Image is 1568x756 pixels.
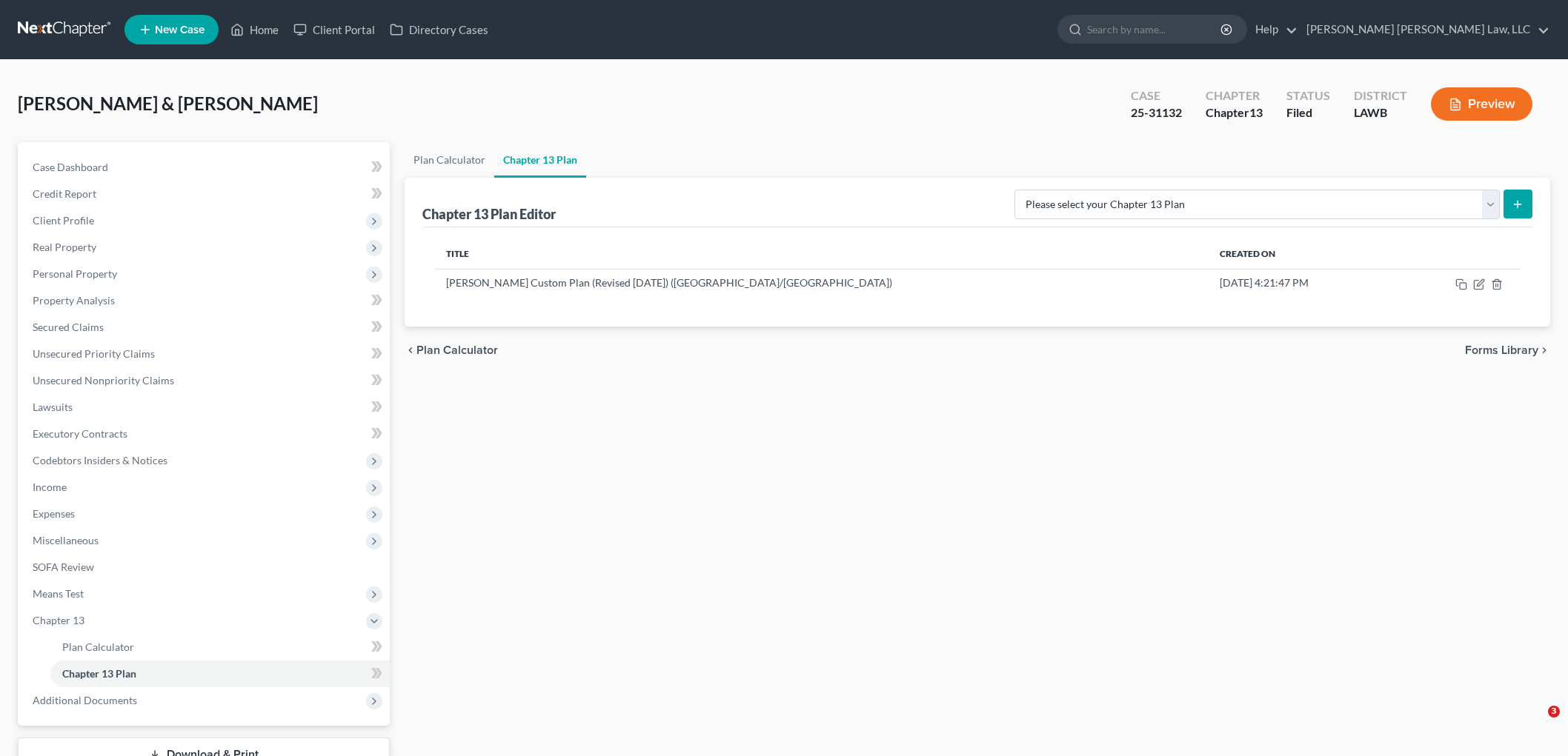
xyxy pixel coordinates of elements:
[33,561,94,573] span: SOFA Review
[33,507,75,520] span: Expenses
[33,294,115,307] span: Property Analysis
[1208,239,1393,269] th: Created On
[494,142,586,178] a: Chapter 13 Plan
[33,587,84,600] span: Means Test
[33,241,96,253] span: Real Property
[33,401,73,413] span: Lawsuits
[1206,87,1263,104] div: Chapter
[1465,344,1538,356] span: Forms Library
[33,347,155,360] span: Unsecured Priority Claims
[1131,87,1182,104] div: Case
[33,187,96,200] span: Credit Report
[1538,344,1550,356] i: chevron_right
[33,374,174,387] span: Unsecured Nonpriority Claims
[21,367,390,394] a: Unsecured Nonpriority Claims
[33,534,99,546] span: Miscellaneous
[1087,16,1223,43] input: Search by name...
[18,93,318,114] span: [PERSON_NAME] & [PERSON_NAME]
[286,16,382,43] a: Client Portal
[1431,87,1532,121] button: Preview
[1206,104,1263,121] div: Chapter
[405,344,416,356] i: chevron_left
[50,660,390,687] a: Chapter 13 Plan
[21,181,390,207] a: Credit Report
[33,454,167,466] span: Codebtors Insiders & Notices
[416,344,498,356] span: Plan Calculator
[33,267,117,280] span: Personal Property
[1465,344,1550,356] button: Forms Library chevron_right
[33,161,108,173] span: Case Dashboard
[434,239,1208,269] th: Title
[1286,104,1330,121] div: Filed
[1286,87,1330,104] div: Status
[1248,16,1298,43] a: Help
[382,16,496,43] a: Directory Cases
[1548,706,1560,717] span: 3
[1249,105,1263,119] span: 13
[33,481,67,493] span: Income
[33,321,104,333] span: Secured Claims
[1354,104,1407,121] div: LAWB
[33,614,84,626] span: Chapter 13
[422,205,556,223] div: Chapter 13 Plan Editor
[33,427,127,440] span: Executory Contracts
[405,142,494,178] a: Plan Calculator
[33,694,137,706] span: Additional Documents
[1354,87,1407,104] div: District
[155,24,205,36] span: New Case
[21,421,390,447] a: Executory Contracts
[21,394,390,421] a: Lawsuits
[62,667,136,680] span: Chapter 13 Plan
[223,16,286,43] a: Home
[62,640,134,653] span: Plan Calculator
[405,344,498,356] button: chevron_left Plan Calculator
[1131,104,1182,121] div: 25-31132
[33,214,94,227] span: Client Profile
[21,287,390,314] a: Property Analysis
[434,269,1208,297] td: [PERSON_NAME] Custom Plan (Revised [DATE]) ([GEOGRAPHIC_DATA]/[GEOGRAPHIC_DATA])
[1208,269,1393,297] td: [DATE] 4:21:47 PM
[21,554,390,581] a: SOFA Review
[21,154,390,181] a: Case Dashboard
[50,634,390,660] a: Plan Calculator
[1299,16,1549,43] a: [PERSON_NAME] [PERSON_NAME] Law, LLC
[1518,706,1553,741] iframe: Intercom live chat
[21,341,390,367] a: Unsecured Priority Claims
[21,314,390,341] a: Secured Claims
